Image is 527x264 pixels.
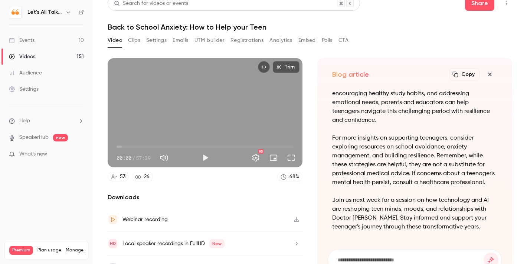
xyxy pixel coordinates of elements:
[209,239,225,248] span: New
[37,247,61,253] span: Plan usage
[19,117,30,125] span: Help
[9,53,35,60] div: Videos
[198,150,213,165] button: Play
[157,150,171,165] button: Mute
[75,151,84,158] iframe: Noticeable Trigger
[9,37,35,44] div: Events
[269,34,292,46] button: Analytics
[122,215,168,224] div: Webinar recording
[19,150,47,158] span: What's new
[108,34,122,46] button: Video
[332,134,497,187] p: For more insights on supporting teenagers, consider exploring resources on school avoidance, anxi...
[108,172,129,182] a: 53
[332,63,497,125] p: Supporting teenagers through back-to-school transitions requires patience, understanding, and a b...
[338,34,348,46] button: CTA
[266,150,281,165] button: Turn on miniplayer
[122,239,225,248] div: Local speaker recordings in FullHD
[9,6,21,18] img: Let's All Talk Mental Health
[132,172,153,182] a: 26
[273,61,299,73] button: Trim
[194,34,225,46] button: UTM builder
[332,196,497,231] p: Join us next week for a session on how technology and AI are reshaping teen minds, moods, and rel...
[230,34,263,46] button: Registrations
[136,154,151,162] span: 57:39
[120,173,125,181] div: 53
[277,172,302,182] a: 68%
[284,150,299,165] button: Full screen
[9,246,33,255] span: Premium
[66,247,84,253] a: Manage
[248,150,263,165] button: Settings
[19,134,49,141] a: SpeakerHub
[144,173,150,181] div: 26
[27,9,62,16] h6: Let's All Talk Mental Health
[173,34,188,46] button: Emails
[128,34,140,46] button: Clips
[9,69,42,77] div: Audience
[53,134,68,141] span: new
[332,70,369,79] h2: Blog article
[289,173,299,181] div: 68 %
[449,68,479,80] button: Copy
[132,154,135,162] span: /
[298,34,316,46] button: Embed
[9,117,84,125] li: help-dropdown-opener
[146,34,167,46] button: Settings
[108,193,302,202] h2: Downloads
[117,154,151,162] div: 00:00
[258,61,270,73] button: Embed video
[258,149,263,154] div: HD
[9,86,39,93] div: Settings
[108,23,512,31] h1: Back to School Anxiety: How to Help your Teen
[322,34,333,46] button: Polls
[117,154,131,162] span: 00:00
